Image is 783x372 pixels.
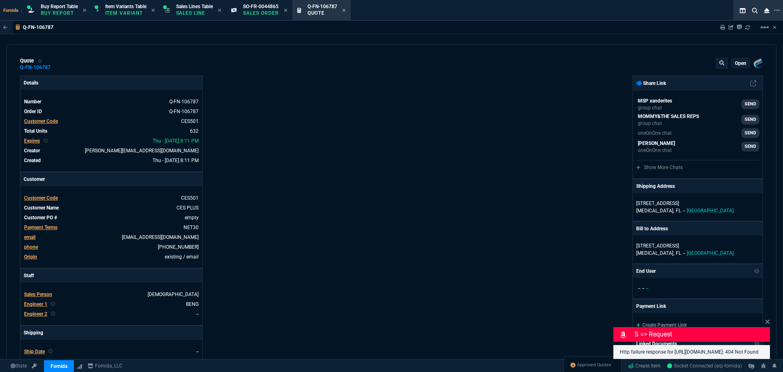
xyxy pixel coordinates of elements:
[638,97,672,105] p: MSP xanderites
[737,6,749,16] nx-icon: Split Panels
[636,267,656,275] p: End User
[24,300,199,308] tr: BENG
[761,6,772,16] nx-icon: Close Workbench
[85,362,125,370] a: msbcCompanyName
[636,242,759,249] p: [STREET_ADDRESS]
[284,7,288,14] nx-icon: Close Tab
[148,292,199,297] a: [DEMOGRAPHIC_DATA]
[342,7,346,14] nx-icon: Close Tab
[165,254,199,260] span: existing / email
[636,165,683,170] a: Show More Chats
[184,225,199,230] a: NET30
[20,67,51,68] a: Q-FN-106787
[196,311,199,317] a: --
[676,208,681,214] span: FL
[24,98,199,106] tr: See Marketplace Order
[181,118,199,124] a: CES501
[3,8,22,13] span: Fornida
[243,10,279,16] p: Sales Order
[169,109,199,114] a: See Marketplace Order
[24,194,199,202] tr: undefined
[24,137,199,145] tr: undefined
[24,290,199,298] tr: undefined
[24,107,199,116] tr: See Marketplace Order
[83,7,86,14] nx-icon: Close Tab
[625,360,664,372] a: Create Item
[667,363,742,369] span: Socket Connected (erp-fornida)
[636,80,666,87] p: Share Link
[646,285,648,291] span: --
[20,269,202,283] p: Staff
[20,172,202,186] p: Customer
[638,120,699,127] p: group chat
[218,7,221,14] nx-icon: Close Tab
[24,215,57,221] span: Customer PO #
[636,140,759,154] a: seti.shadab@fornida.com
[85,148,199,154] span: brian.over@fornida.com
[181,195,199,201] span: CES501
[153,138,199,144] span: 2025-09-11T20:11:43.890Z
[683,208,685,214] span: --
[176,4,213,9] span: Sales Lines Table
[122,234,199,240] a: [EMAIL_ADDRESS][DOMAIN_NAME]
[8,362,29,370] a: Global State
[24,204,199,212] tr: undefined
[676,250,681,256] span: FL
[24,138,40,144] span: Expires
[667,362,742,370] a: gOjJTQXd3wfnfwSoAADw
[41,4,78,9] span: Buy Report Table
[636,208,674,214] span: [MEDICAL_DATA],
[24,148,40,154] span: Creator
[23,24,53,31] p: Q-FN-106787
[636,200,759,207] p: [STREET_ADDRESS]
[158,244,199,250] a: 3052328182
[307,4,337,9] span: Q-FN-106787
[636,128,759,138] a: Brian.Over@fornida.com
[636,97,759,111] a: kantha.kathiravan@fornida.com,Kaleb.Hutchinson@fornida.com,michael.licea@fornida.com,billy.hefner...
[636,225,668,232] p: Bill to Address
[105,10,146,16] p: Item Variant
[153,158,199,163] span: 2025-08-28T20:11:43.890Z
[37,58,43,64] div: Add to Watchlist
[185,215,199,221] a: empty
[754,267,760,275] nx-icon: Show/Hide End User to Customer
[24,223,199,232] tr: undefined
[24,195,58,201] span: Customer Code
[177,205,199,211] a: CES PLUS
[577,362,611,368] span: Approved Quotes
[24,253,199,261] tr: undefined
[638,285,640,291] span: --
[43,137,48,145] nx-icon: Clear selected rep
[24,254,37,260] a: Origin
[48,348,53,355] nx-icon: Clear selected rep
[105,4,146,9] span: Item Variants Table
[638,113,699,120] p: MOMMY&THE SALES REPS
[636,183,675,190] p: Shipping Address
[24,117,199,125] tr: undefined
[760,22,770,32] mat-icon: Example home icon
[741,99,759,109] a: SEND
[24,243,199,251] tr: 3052328182
[683,250,685,256] span: --
[24,128,47,134] span: Total Units
[620,348,763,356] p: Http failure response for [URL][DOMAIN_NAME]: 404 Not Found
[186,301,199,307] a: BENG
[741,142,759,151] a: SEND
[638,147,675,154] p: oneOnOne chat
[741,115,759,125] a: SEND
[687,250,734,256] span: [GEOGRAPHIC_DATA]
[24,158,41,163] span: Created
[24,225,58,230] span: Payment Terms
[636,250,674,256] span: [MEDICAL_DATA],
[24,301,47,307] span: Engineer 1
[774,7,780,14] nx-icon: Open New Tab
[190,128,199,134] span: 632
[307,10,337,16] p: Quote
[638,105,672,111] p: group chat
[176,10,213,16] p: Sales Line
[24,214,199,222] tr: undefined
[24,99,41,105] span: Number
[24,349,45,354] span: Ship Date
[51,301,55,308] nx-icon: Clear selected rep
